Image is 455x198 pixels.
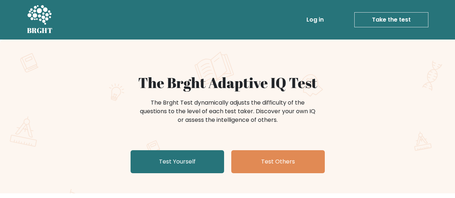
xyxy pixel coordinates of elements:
a: Log in [304,13,327,27]
a: BRGHT [27,3,53,37]
h5: BRGHT [27,26,53,35]
h1: The Brght Adaptive IQ Test [52,74,403,91]
a: Test Yourself [131,150,224,173]
div: The Brght Test dynamically adjusts the difficulty of the questions to the level of each test take... [138,98,318,124]
a: Test Others [231,150,325,173]
a: Take the test [354,12,428,27]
